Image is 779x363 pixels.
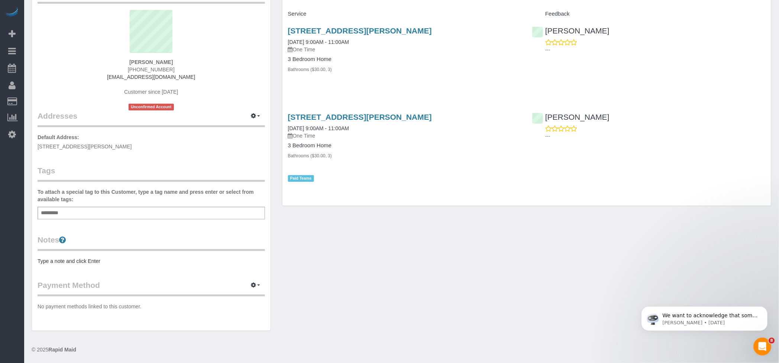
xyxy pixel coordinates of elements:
[38,280,265,296] legend: Payment Method
[38,165,265,182] legend: Tags
[4,7,19,18] img: Automaid Logo
[288,56,521,62] h4: 3 Bedroom Home
[129,59,173,65] strong: [PERSON_NAME]
[769,338,775,344] span: 8
[107,74,195,80] a: [EMAIL_ADDRESS][DOMAIN_NAME]
[38,144,132,150] span: [STREET_ADDRESS][PERSON_NAME]
[532,26,610,35] a: [PERSON_NAME]
[38,303,265,310] p: No payment methods linked to this customer.
[754,338,772,356] iframe: Intercom live chat
[32,346,772,354] div: © 2025
[288,67,332,72] small: Bathrooms ($30.00, 3)
[38,234,265,251] legend: Notes
[124,89,178,95] span: Customer since [DATE]
[129,104,174,110] span: Unconfirmed Account
[630,291,779,343] iframe: Intercom notifications message
[288,113,432,121] a: [STREET_ADDRESS][PERSON_NAME]
[38,188,265,203] label: To attach a special tag to this Customer, type a tag name and press enter or select from availabl...
[288,142,521,149] h4: 3 Bedroom Home
[38,257,265,265] pre: Type a note and click Enter
[288,26,432,35] a: [STREET_ADDRESS][PERSON_NAME]
[288,11,521,17] h4: Service
[545,132,766,140] p: ---
[288,153,332,158] small: Bathrooms ($30.00, 3)
[288,132,521,139] p: One Time
[532,113,610,121] a: [PERSON_NAME]
[288,46,521,53] p: One Time
[32,29,128,35] p: Message from Ellie, sent 2d ago
[38,134,79,141] label: Default Address:
[545,46,766,54] p: ---
[288,39,349,45] a: [DATE] 9:00AM - 11:00AM
[32,22,128,123] span: We want to acknowledge that some users may be experiencing lag or slower performance in our softw...
[288,125,349,131] a: [DATE] 9:00AM - 11:00AM
[532,11,766,17] h4: Feedback
[128,67,175,73] span: [PHONE_NUMBER]
[48,347,76,353] strong: Rapid Maid
[288,175,314,181] span: Paid Teams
